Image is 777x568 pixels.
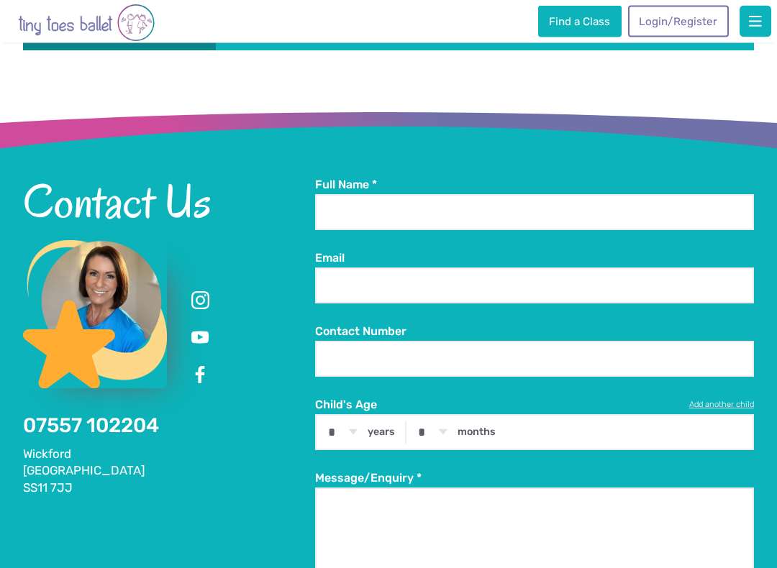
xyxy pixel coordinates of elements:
[23,178,315,226] h2: Contact Us
[628,6,729,37] a: Login/Register
[458,426,496,439] label: months
[187,326,213,352] a: Youtube
[538,6,622,37] a: Find a Class
[187,288,213,314] a: Instagram
[23,446,315,498] address: Wickford [GEOGRAPHIC_DATA] SS11 7JJ
[187,363,213,389] a: Facebook
[315,178,753,193] label: Full Name *
[315,471,753,487] label: Message/Enquiry *
[689,400,754,411] a: Add another child
[315,251,753,267] label: Email
[18,3,155,43] img: tiny toes ballet
[315,324,753,340] label: Contact Number
[315,398,753,413] label: Child's Age
[23,414,159,438] a: 07557 102204
[368,426,395,439] label: years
